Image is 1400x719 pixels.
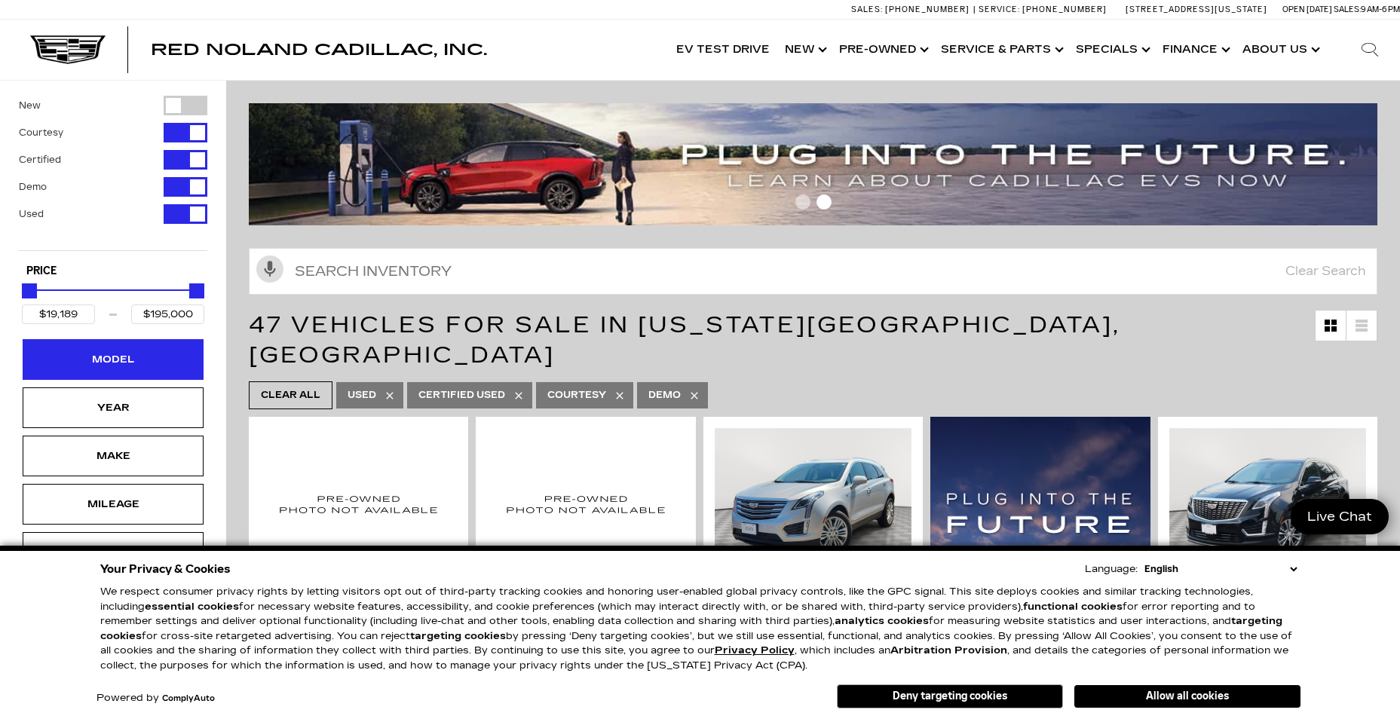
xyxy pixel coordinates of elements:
[256,255,283,283] svg: Click to toggle on voice search
[777,20,832,80] a: New
[131,304,204,324] input: Maximum
[715,428,911,576] img: 2018 Cadillac XT5 Premium Luxury AWD
[100,585,1300,673] p: We respect consumer privacy rights by letting visitors opt out of third-party tracking cookies an...
[22,278,204,324] div: Price
[22,283,37,298] div: Minimum Price
[23,532,204,573] div: EngineEngine
[75,448,151,464] div: Make
[75,399,151,416] div: Year
[100,558,231,580] span: Your Privacy & Cookies
[851,5,883,14] span: Sales:
[1141,561,1300,577] select: Language Select
[1334,5,1361,14] span: Sales:
[487,428,684,580] img: 2019 Cadillac XT4 AWD Sport
[837,684,1063,708] button: Deny targeting cookies
[145,601,239,613] strong: essential cookies
[418,386,505,405] span: Certified Used
[348,386,376,405] span: Used
[1068,20,1155,80] a: Specials
[1022,5,1107,14] span: [PHONE_NUMBER]
[832,20,933,80] a: Pre-Owned
[75,544,151,561] div: Engine
[75,351,151,368] div: Model
[100,615,1282,642] strong: targeting cookies
[249,248,1377,295] input: Search Inventory
[1235,20,1325,80] a: About Us
[23,339,204,380] div: ModelModel
[715,644,795,656] a: Privacy Policy
[835,615,929,627] strong: analytics cookies
[1361,5,1400,14] span: 9 AM-6 PM
[19,125,63,140] label: Courtesy
[23,484,204,525] div: MileageMileage
[1074,685,1300,708] button: Allow all cookies
[23,387,204,428] div: YearYear
[23,436,204,476] div: MakeMake
[162,694,215,703] a: ComplyAuto
[30,35,106,64] img: Cadillac Dark Logo with Cadillac White Text
[1085,564,1138,574] div: Language:
[19,96,207,250] div: Filter by Vehicle Type
[973,5,1111,14] a: Service: [PHONE_NUMBER]
[979,5,1020,14] span: Service:
[547,386,606,405] span: Courtesy
[1300,508,1380,525] span: Live Chat
[151,42,487,57] a: Red Noland Cadillac, Inc.
[22,304,95,324] input: Minimum
[1282,5,1332,14] span: Open [DATE]
[19,207,44,222] label: Used
[851,5,973,14] a: Sales: [PHONE_NUMBER]
[75,496,151,512] div: Mileage
[1291,499,1389,534] a: Live Chat
[648,386,681,405] span: Demo
[1169,428,1366,576] img: 2022 Cadillac XT5 Premium Luxury
[816,194,832,210] span: Go to slide 2
[261,386,320,405] span: Clear All
[96,693,215,703] div: Powered by
[885,5,970,14] span: [PHONE_NUMBER]
[19,179,47,194] label: Demo
[795,194,810,210] span: Go to slide 1
[890,644,1007,656] strong: Arbitration Provision
[410,630,506,642] strong: targeting cookies
[933,20,1068,80] a: Service & Parts
[249,311,1120,369] span: 47 Vehicles for Sale in [US_STATE][GEOGRAPHIC_DATA], [GEOGRAPHIC_DATA]
[1126,5,1267,14] a: [STREET_ADDRESS][US_STATE]
[249,103,1389,225] img: ev-blog-post-banners4
[260,428,457,580] img: 2020 Cadillac XT4 Premium Luxury
[669,20,777,80] a: EV Test Drive
[151,41,487,59] span: Red Noland Cadillac, Inc.
[26,265,200,278] h5: Price
[189,283,204,298] div: Maximum Price
[1155,20,1235,80] a: Finance
[19,152,61,167] label: Certified
[19,98,41,113] label: New
[1023,601,1123,613] strong: functional cookies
